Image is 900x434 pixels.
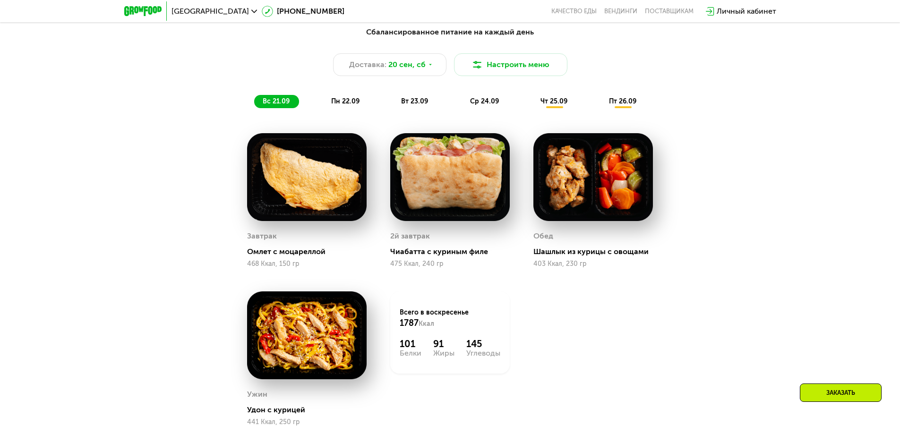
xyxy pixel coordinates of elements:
[400,308,500,329] div: Всего в воскресенье
[247,405,374,415] div: Удон с курицей
[609,97,636,105] span: пт 26.09
[533,229,553,243] div: Обед
[454,53,567,76] button: Настроить меню
[390,229,430,243] div: 2й завтрак
[171,8,249,15] span: [GEOGRAPHIC_DATA]
[247,229,277,243] div: Завтрак
[533,247,660,256] div: Шашлык из курицы с овощами
[247,418,367,426] div: 441 Ккал, 250 гр
[717,6,776,17] div: Личный кабинет
[171,26,730,38] div: Сбалансированное питание на каждый день
[349,59,386,70] span: Доставка:
[540,97,567,105] span: чт 25.09
[247,260,367,268] div: 468 Ккал, 150 гр
[400,349,421,357] div: Белки
[390,260,510,268] div: 475 Ккал, 240 гр
[645,8,694,15] div: поставщикам
[533,260,653,268] div: 403 Ккал, 230 гр
[466,349,500,357] div: Углеводы
[466,338,500,349] div: 145
[433,338,454,349] div: 91
[247,387,267,401] div: Ужин
[388,59,426,70] span: 20 сен, сб
[262,6,344,17] a: [PHONE_NUMBER]
[247,247,374,256] div: Омлет с моцареллой
[419,320,434,328] span: Ккал
[390,247,517,256] div: Чиабатта с куриным филе
[800,383,882,402] div: Заказать
[263,97,290,105] span: вс 21.09
[433,349,454,357] div: Жиры
[470,97,499,105] span: ср 24.09
[604,8,637,15] a: Вендинги
[400,318,419,328] span: 1787
[400,338,421,349] div: 101
[551,8,597,15] a: Качество еды
[331,97,360,105] span: пн 22.09
[401,97,428,105] span: вт 23.09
